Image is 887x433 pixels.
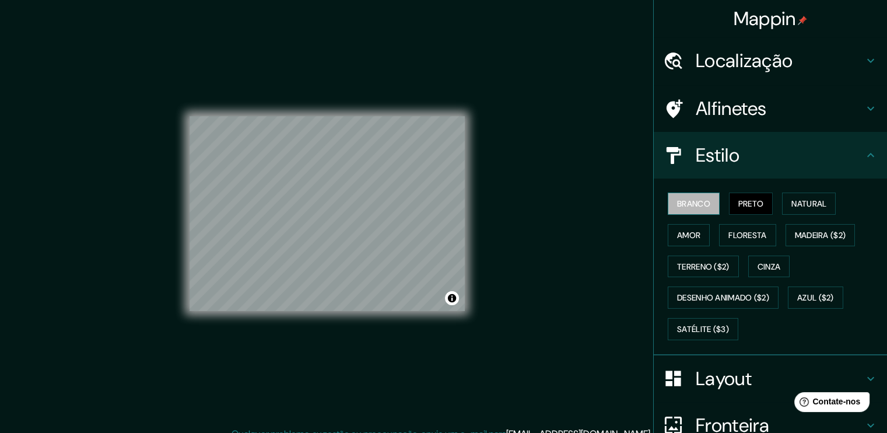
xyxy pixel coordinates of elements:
[696,143,739,167] font: Estilo
[782,193,836,215] button: Natural
[734,6,796,31] font: Mappin
[728,230,766,240] font: Floresta
[445,291,459,305] button: Alternar atribuição
[668,287,779,309] button: Desenho animado ($2)
[696,366,752,391] font: Layout
[788,287,843,309] button: Azul ($2)
[791,198,826,209] font: Natural
[677,198,710,209] font: Branco
[668,224,710,246] button: Amor
[786,224,856,246] button: Madeira ($2)
[677,230,700,240] font: Amor
[783,387,874,420] iframe: Iniciador de widget de ajuda
[677,261,730,272] font: Terreno ($2)
[797,293,834,303] font: Azul ($2)
[677,324,729,334] font: Satélite ($3)
[654,85,887,132] div: Alfinetes
[677,293,769,303] font: Desenho animado ($2)
[729,193,773,215] button: Preto
[798,16,807,25] img: pin-icon.png
[668,193,720,215] button: Branco
[696,96,767,121] font: Alfinetes
[758,261,781,272] font: Cinza
[668,318,738,340] button: Satélite ($3)
[748,256,790,278] button: Cinza
[719,224,776,246] button: Floresta
[668,256,739,278] button: Terreno ($2)
[190,116,465,311] canvas: Mapa
[696,48,793,73] font: Localização
[654,355,887,402] div: Layout
[654,132,887,179] div: Estilo
[738,198,764,209] font: Preto
[795,230,846,240] font: Madeira ($2)
[654,37,887,84] div: Localização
